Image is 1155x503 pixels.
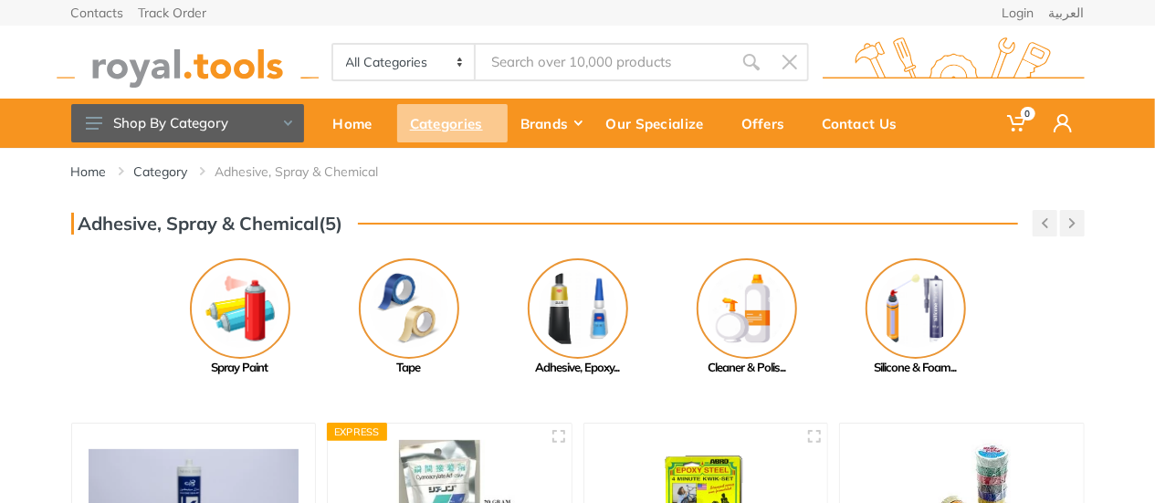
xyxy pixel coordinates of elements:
[994,99,1041,148] a: 0
[493,359,662,377] div: Adhesive, Epoxy...
[729,104,810,142] div: Offers
[71,6,124,19] a: Contacts
[397,99,508,148] a: Categories
[190,258,290,359] img: Royal - Spray Paint
[508,104,593,142] div: Brands
[324,258,493,377] a: Tape
[662,258,831,377] a: Cleaner & Polis...
[324,359,493,377] div: Tape
[823,37,1085,88] img: royal.tools Logo
[697,258,797,359] img: Royal - Cleaner & Polish
[662,359,831,377] div: Cleaner & Polis...
[866,258,966,359] img: Royal - Silicone & Foam
[1049,6,1085,19] a: العربية
[359,258,459,359] img: Royal - Tape
[71,213,343,235] h3: Adhesive, Spray & Chemical(5)
[831,258,1000,377] a: Silicone & Foam...
[493,258,662,377] a: Adhesive, Epoxy...
[593,99,729,148] a: Our Specialize
[57,37,319,88] img: royal.tools Logo
[476,43,731,81] input: Site search
[810,104,922,142] div: Contact Us
[593,104,729,142] div: Our Specialize
[397,104,508,142] div: Categories
[155,359,324,377] div: Spray Paint
[320,99,397,148] a: Home
[1003,6,1034,19] a: Login
[71,162,107,181] a: Home
[139,6,207,19] a: Track Order
[215,162,406,181] li: Adhesive, Spray & Chemical
[134,162,188,181] a: Category
[528,258,628,359] img: Royal - Adhesive, Epoxy, & Resin
[71,162,1085,181] nav: breadcrumb
[327,423,387,441] div: Express
[729,99,810,148] a: Offers
[155,258,324,377] a: Spray Paint
[1021,107,1035,121] span: 0
[831,359,1000,377] div: Silicone & Foam...
[810,99,922,148] a: Contact Us
[71,104,304,142] button: Shop By Category
[333,45,477,79] select: Category
[320,104,397,142] div: Home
